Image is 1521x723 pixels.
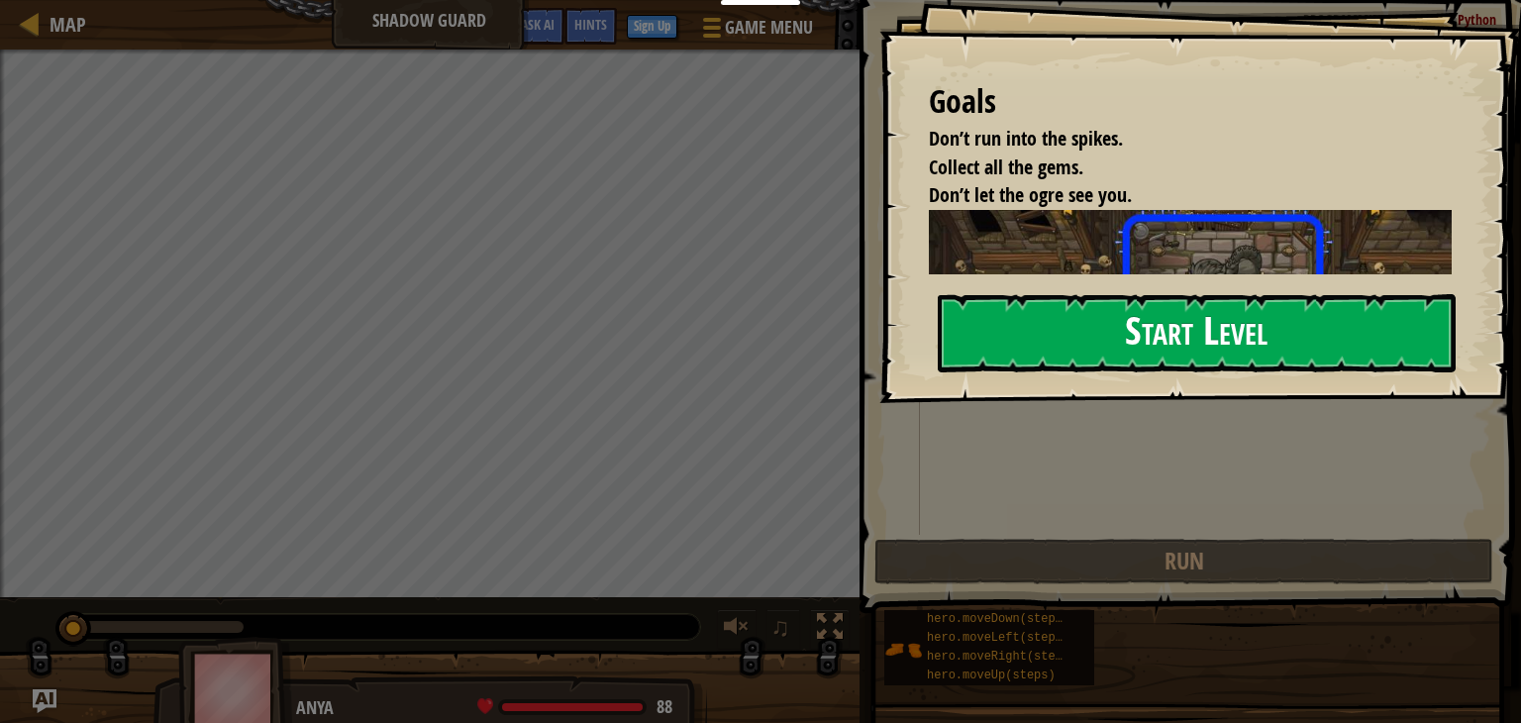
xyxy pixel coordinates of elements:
button: Start Level [938,294,1456,372]
button: Toggle fullscreen [810,609,850,650]
button: Ask AI [511,8,564,45]
li: Don’t let the ogre see you. [904,181,1447,210]
img: portrait.png [884,631,922,669]
span: hero.moveUp(steps) [927,669,1056,682]
li: Collect all the gems. [904,154,1447,182]
span: Don’t let the ogre see you. [929,181,1132,208]
div: Anya [296,695,687,721]
button: Adjust volume [717,609,757,650]
span: hero.moveLeft(steps) [927,631,1069,645]
button: Game Menu [687,8,825,54]
span: Hints [574,15,607,34]
button: ♫ [766,609,800,650]
span: Map [50,11,86,38]
img: Shadow guard [929,210,1467,483]
div: health: 88 / 88 [477,698,672,716]
span: hero.moveDown(steps) [927,612,1069,626]
div: Goals [929,79,1452,125]
span: Game Menu [725,15,813,41]
span: Collect all the gems. [929,154,1083,180]
span: Don’t run into the spikes. [929,125,1123,152]
button: Ask AI [33,689,56,713]
span: hero.moveRight(steps) [927,650,1076,664]
span: Ask AI [521,15,555,34]
a: Map [40,11,86,38]
li: Don’t run into the spikes. [904,125,1447,154]
span: ♫ [770,612,790,642]
span: 88 [657,694,672,719]
button: Sign Up [627,15,677,39]
button: Run [874,539,1493,584]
